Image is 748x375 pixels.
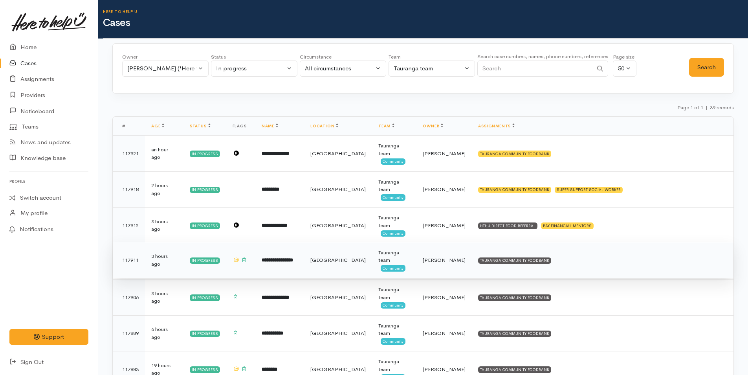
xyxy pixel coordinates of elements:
[310,366,366,373] span: [GEOGRAPHIC_DATA]
[378,286,411,301] div: Tauranga team
[378,142,411,157] div: Tauranga team
[423,186,466,193] span: [PERSON_NAME]
[127,64,196,73] div: [PERSON_NAME] ('Here to help u')
[113,171,145,208] td: 117918
[103,17,748,29] h1: Cases
[378,322,411,337] div: Tauranga team
[378,249,411,264] div: Tauranga team
[478,222,537,229] div: HTHU DIRECT FOOD REFERRAL
[423,330,466,336] span: [PERSON_NAME]
[478,257,551,264] div: TAURANGA COMMUNITY FOODBANK
[423,366,466,373] span: [PERSON_NAME]
[478,331,551,337] div: TAURANGA COMMUNITY FOODBANK
[113,242,145,278] td: 117911
[9,176,88,187] h6: Profile
[618,64,624,73] div: 50
[706,104,708,111] span: |
[478,366,551,373] div: TAURANGA COMMUNITY FOODBANK
[381,230,405,237] span: Community
[190,187,220,193] div: In progress
[423,222,466,229] span: [PERSON_NAME]
[122,53,209,61] div: Owner
[190,366,220,373] div: In progress
[310,123,338,129] a: Location
[310,150,366,157] span: [GEOGRAPHIC_DATA]
[389,53,475,61] div: Team
[122,61,209,77] button: Rachel Proctor ('Here to help u')
[9,329,88,345] button: Support
[145,315,183,351] td: 6 hours ago
[103,9,748,14] h6: Here to help u
[478,187,551,193] div: TAURANGA COMMUNITY FOODBANK
[190,123,211,129] a: Status
[211,53,297,61] div: Status
[381,302,405,309] span: Community
[145,279,183,316] td: 3 hours ago
[381,158,405,165] span: Community
[262,123,278,129] a: Name
[378,123,394,129] a: Team
[190,331,220,337] div: In progress
[113,208,145,244] td: 117912
[151,123,164,129] a: Age
[216,64,285,73] div: In progress
[389,61,475,77] button: Tauranga team
[145,136,183,172] td: an hour ago
[677,104,734,111] small: Page 1 of 1 39 records
[145,208,183,244] td: 3 hours ago
[305,64,374,73] div: All circumstances
[190,151,220,157] div: In progress
[423,294,466,301] span: [PERSON_NAME]
[613,61,636,77] button: 50
[477,61,593,77] input: Search
[381,194,405,200] span: Community
[541,222,594,229] div: BAY FINANCIAL MENTORS
[310,294,366,301] span: [GEOGRAPHIC_DATA]
[478,151,551,157] div: TAURANGA COMMUNITY FOODBANK
[190,222,220,229] div: In progress
[113,117,145,136] th: #
[378,214,411,229] div: Tauranga team
[226,117,255,136] th: Flags
[423,150,466,157] span: [PERSON_NAME]
[145,242,183,278] td: 3 hours ago
[394,64,463,73] div: Tauranga team
[310,222,366,229] span: [GEOGRAPHIC_DATA]
[190,294,220,301] div: In progress
[381,265,405,271] span: Community
[113,279,145,316] td: 117906
[378,358,411,373] div: Tauranga team
[423,257,466,263] span: [PERSON_NAME]
[310,257,366,263] span: [GEOGRAPHIC_DATA]
[300,53,386,61] div: Circumstance
[689,58,724,77] button: Search
[300,61,386,77] button: All circumstances
[113,315,145,351] td: 117889
[478,123,515,129] a: Assignments
[555,187,623,193] div: SUPER SUPPORT SOCIAL WORKER
[613,53,636,61] div: Page size
[310,330,366,336] span: [GEOGRAPHIC_DATA]
[145,171,183,208] td: 2 hours ago
[113,136,145,172] td: 117921
[478,294,551,301] div: TAURANGA COMMUNITY FOODBANK
[378,178,411,193] div: Tauranga team
[211,61,297,77] button: In progress
[477,53,608,60] small: Search case numbers, names, phone numbers, references
[310,186,366,193] span: [GEOGRAPHIC_DATA]
[381,338,405,344] span: Community
[423,123,443,129] a: Owner
[190,257,220,264] div: In progress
